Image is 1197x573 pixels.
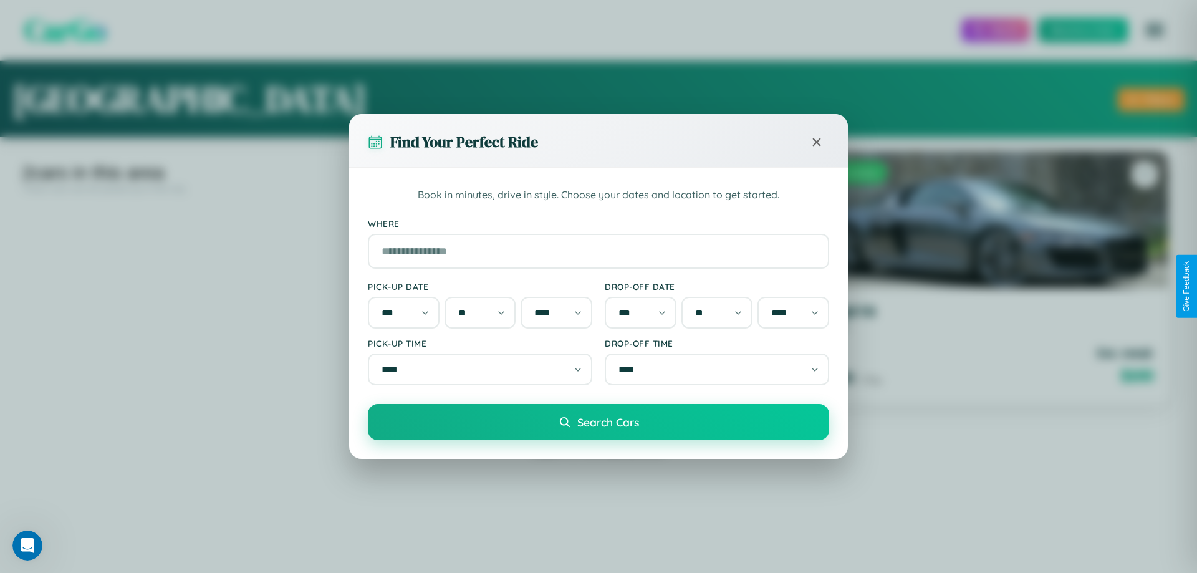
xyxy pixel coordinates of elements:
label: Pick-up Date [368,281,592,292]
label: Drop-off Time [605,338,829,349]
label: Pick-up Time [368,338,592,349]
span: Search Cars [577,415,639,429]
label: Drop-off Date [605,281,829,292]
button: Search Cars [368,404,829,440]
p: Book in minutes, drive in style. Choose your dates and location to get started. [368,187,829,203]
label: Where [368,218,829,229]
h3: Find Your Perfect Ride [390,132,538,152]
